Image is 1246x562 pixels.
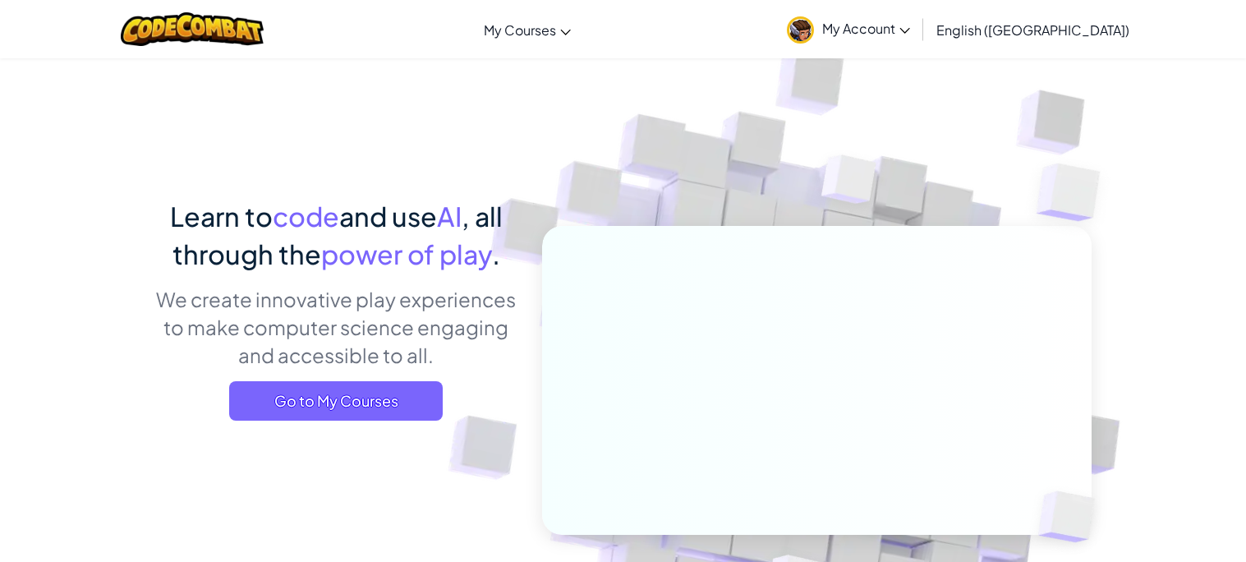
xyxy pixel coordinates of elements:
[787,16,814,44] img: avatar
[321,237,492,270] span: power of play
[339,200,437,233] span: and use
[936,21,1129,39] span: English ([GEOGRAPHIC_DATA])
[928,7,1138,52] a: English ([GEOGRAPHIC_DATA])
[229,381,443,421] a: Go to My Courses
[822,20,910,37] span: My Account
[1004,123,1146,262] img: Overlap cubes
[155,285,517,369] p: We create innovative play experiences to make computer science engaging and accessible to all.
[484,21,556,39] span: My Courses
[790,122,908,245] img: Overlap cubes
[437,200,462,233] span: AI
[476,7,579,52] a: My Courses
[121,12,264,46] img: CodeCombat logo
[779,3,918,55] a: My Account
[170,200,273,233] span: Learn to
[273,200,339,233] span: code
[492,237,500,270] span: .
